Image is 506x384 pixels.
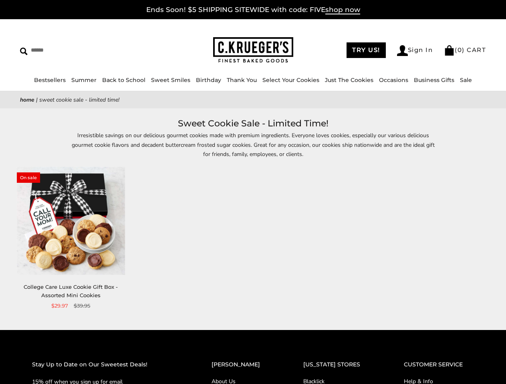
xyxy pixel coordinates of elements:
[397,45,408,56] img: Account
[444,45,455,56] img: Bag
[262,76,319,84] a: Select Your Cookies
[71,76,97,84] a: Summer
[325,76,373,84] a: Just The Cookies
[404,360,474,369] h2: CUSTOMER SERVICE
[227,76,257,84] a: Thank You
[458,46,462,54] span: 0
[34,76,66,84] a: Bestsellers
[303,360,371,369] h2: [US_STATE] STORES
[212,360,271,369] h2: [PERSON_NAME]
[102,76,145,84] a: Back to School
[347,42,386,58] a: TRY US!
[325,6,360,14] span: shop now
[17,167,125,275] img: College Care Luxe Cookie Gift Box - Assorted Mini Cookies
[397,45,433,56] a: Sign In
[444,46,486,54] a: (0) CART
[51,302,68,310] span: $29.97
[32,360,179,369] h2: Stay Up to Date on Our Sweetest Deals!
[20,95,486,104] nav: breadcrumbs
[69,131,437,158] p: Irresistible savings on our delicious gourmet cookies made with premium ingredients. Everyone lov...
[17,172,40,183] span: On sale
[24,284,118,298] a: College Care Luxe Cookie Gift Box - Assorted Mini Cookies
[379,76,408,84] a: Occasions
[20,48,28,55] img: Search
[151,76,190,84] a: Sweet Smiles
[460,76,472,84] a: Sale
[36,96,38,104] span: |
[20,96,34,104] a: Home
[74,302,90,310] span: $39.95
[196,76,221,84] a: Birthday
[146,6,360,14] a: Ends Soon! $5 SHIPPING SITEWIDE with code: FIVEshop now
[20,44,127,56] input: Search
[32,116,474,131] h1: Sweet Cookie Sale - Limited Time!
[39,96,119,104] span: Sweet Cookie Sale - Limited Time!
[213,37,293,63] img: C.KRUEGER'S
[414,76,454,84] a: Business Gifts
